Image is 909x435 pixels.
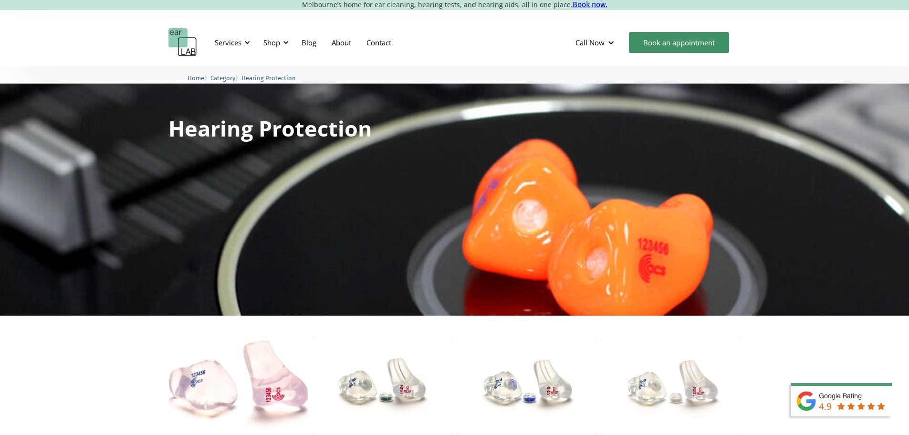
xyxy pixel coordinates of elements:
a: Hearing Protection [241,73,296,82]
a: Book an appointment [629,32,729,53]
div: Call Now [568,28,624,57]
img: ACS Pro 10 [313,339,452,435]
div: Services [209,28,253,57]
a: home [168,28,197,57]
div: Services [215,38,241,47]
a: About [324,29,359,56]
img: ACS Pro 15 [457,339,597,435]
h1: Hearing Protection [168,117,372,139]
a: Contact [359,29,399,56]
a: Blog [294,29,324,56]
span: Hearing Protection [241,74,296,82]
li: 〉 [210,73,241,83]
div: Shop [258,28,292,57]
div: Shop [263,38,280,47]
div: Call Now [575,38,605,47]
span: Home [188,74,204,82]
span: Category [210,74,235,82]
a: Home [188,73,204,82]
a: Category [210,73,235,82]
img: ACS Pro 17 [601,339,741,435]
li: 〉 [188,73,210,83]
